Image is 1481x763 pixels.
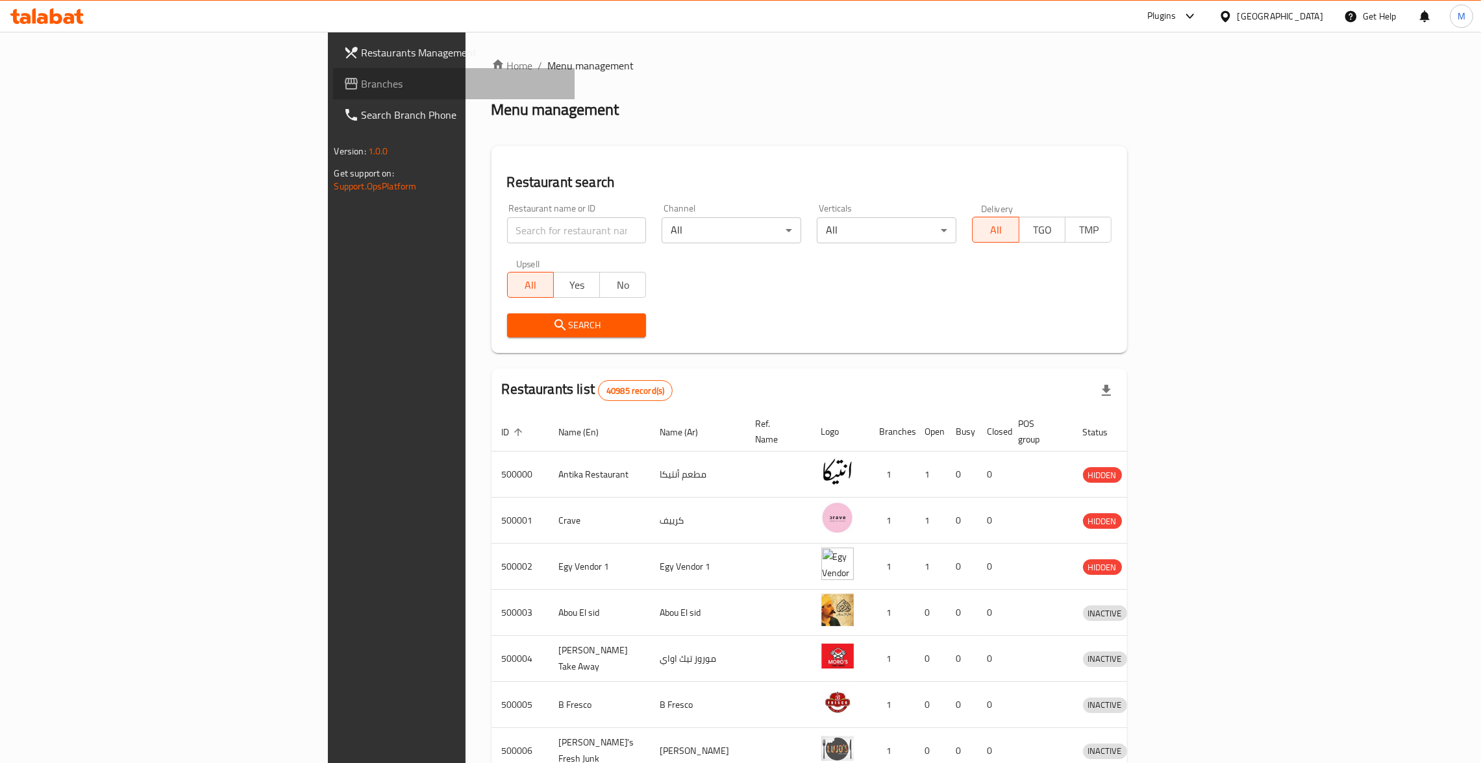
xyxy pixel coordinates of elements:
span: Get support on: [334,165,394,182]
span: 1.0.0 [368,143,388,160]
button: All [507,272,554,298]
td: 0 [915,682,946,728]
span: HIDDEN [1083,468,1122,483]
td: 0 [977,636,1008,682]
button: No [599,272,646,298]
span: INACTIVE [1083,697,1127,712]
a: Restaurants Management [333,37,575,68]
div: All [817,217,956,243]
td: 1 [915,544,946,590]
h2: Restaurants list [502,380,673,401]
span: Ref. Name [756,416,795,447]
span: INACTIVE [1083,651,1127,666]
td: 1 [869,498,915,544]
img: Moro's Take Away [821,640,854,672]
td: 1 [869,636,915,682]
td: 1 [869,682,915,728]
label: Upsell [516,259,540,268]
span: Search Branch Phone [362,107,565,123]
img: Abou El sid [821,594,854,626]
span: TGO [1025,221,1060,239]
button: TMP [1065,217,1112,243]
a: Search Branch Phone [333,99,575,130]
div: Total records count [598,380,673,401]
span: ID [502,424,527,440]
span: All [513,276,549,295]
td: موروز تيك اواي [650,636,745,682]
span: Branches [362,76,565,91]
span: Version: [334,143,366,160]
button: All [972,217,1019,243]
label: Delivery [981,204,1014,213]
td: 0 [977,544,1008,590]
td: 0 [915,590,946,636]
span: HIDDEN [1083,560,1122,575]
div: Export file [1091,375,1122,406]
span: Restaurants Management [362,45,565,60]
td: 0 [977,452,1008,498]
td: مطعم أنتيكا [650,452,745,498]
th: Busy [946,412,977,452]
td: Egy Vendor 1 [650,544,745,590]
span: M [1458,9,1465,23]
td: B Fresco [650,682,745,728]
span: Status [1083,424,1125,440]
input: Search for restaurant name or ID.. [507,217,647,243]
td: 0 [946,590,977,636]
span: INACTIVE [1083,606,1127,621]
td: 0 [946,636,977,682]
nav: breadcrumb [492,58,1128,73]
div: Plugins [1147,8,1176,24]
span: Name (En) [559,424,616,440]
button: Yes [553,272,600,298]
span: TMP [1071,221,1106,239]
a: Branches [333,68,575,99]
button: Search [507,313,647,337]
td: 1 [869,452,915,498]
td: B Fresco [549,682,650,728]
div: INACTIVE [1083,744,1127,759]
a: Support.OpsPlatform [334,178,417,195]
td: كرييف [650,498,745,544]
span: All [978,221,1014,239]
td: [PERSON_NAME] Take Away [549,636,650,682]
div: HIDDEN [1083,467,1122,483]
div: [GEOGRAPHIC_DATA] [1238,9,1323,23]
span: No [605,276,641,295]
td: 1 [915,498,946,544]
span: POS group [1019,416,1057,447]
td: 1 [915,452,946,498]
button: TGO [1019,217,1065,243]
td: 0 [946,682,977,728]
img: B Fresco [821,686,854,718]
div: All [662,217,801,243]
h2: Menu management [492,99,619,120]
td: 0 [946,544,977,590]
h2: Restaurant search [507,173,1112,192]
img: Egy Vendor 1 [821,548,854,580]
td: 0 [946,452,977,498]
td: 1 [869,590,915,636]
img: Crave [821,502,854,534]
div: HIDDEN [1083,513,1122,529]
th: Open [915,412,946,452]
span: 40985 record(s) [599,385,672,397]
td: 0 [977,682,1008,728]
th: Logo [811,412,869,452]
td: Abou El sid [549,590,650,636]
span: Menu management [548,58,634,73]
th: Branches [869,412,915,452]
span: HIDDEN [1083,514,1122,529]
span: Search [517,317,636,333]
img: Antika Restaurant [821,455,854,488]
td: 0 [977,498,1008,544]
td: 0 [946,498,977,544]
td: Crave [549,498,650,544]
td: 0 [977,590,1008,636]
th: Closed [977,412,1008,452]
td: Antika Restaurant [549,452,650,498]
